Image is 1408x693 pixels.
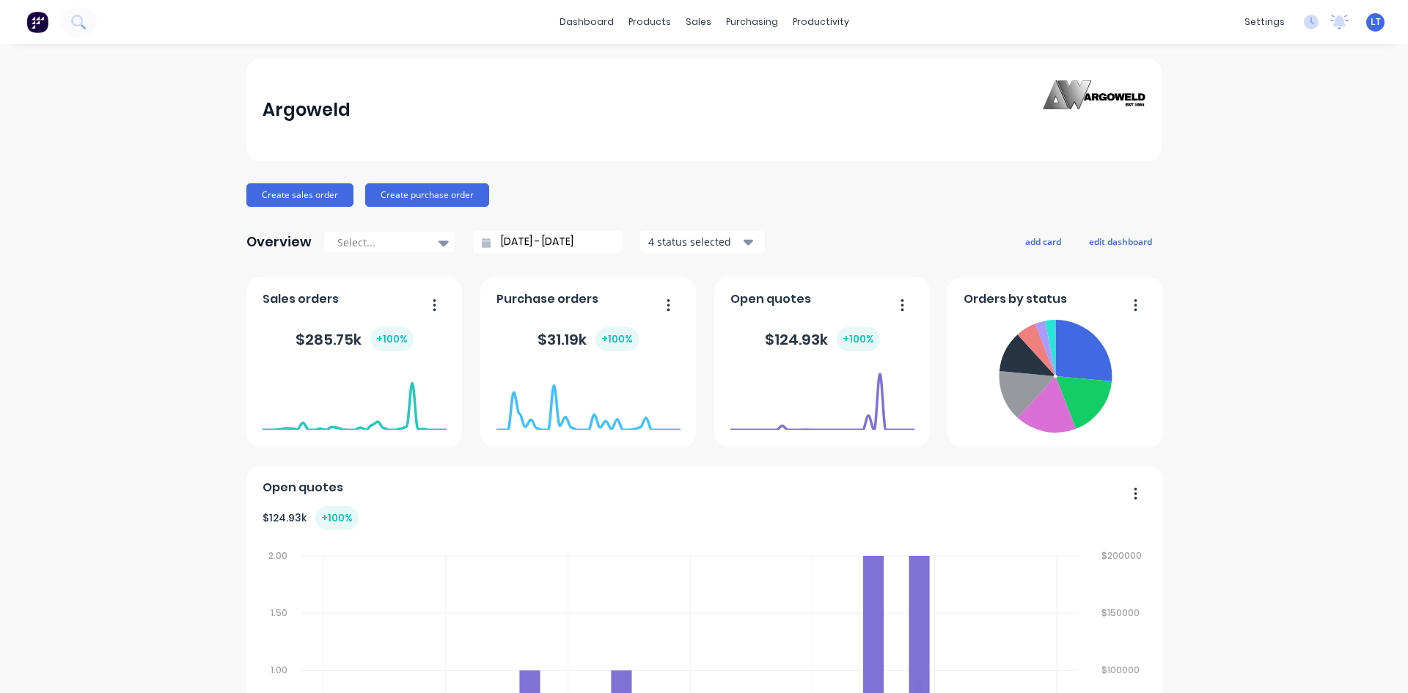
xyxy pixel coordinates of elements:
[719,11,785,33] div: purchasing
[268,549,287,562] tspan: 2.00
[270,664,287,676] tspan: 1.00
[538,327,639,351] div: $ 31.19k
[595,327,639,351] div: + 100 %
[1102,664,1140,676] tspan: $100000
[263,506,359,530] div: $ 124.93k
[496,290,598,308] span: Purchase orders
[837,327,880,351] div: + 100 %
[296,327,414,351] div: $ 285.75k
[1102,606,1140,619] tspan: $150000
[263,95,351,125] div: Argoweld
[263,290,339,308] span: Sales orders
[1102,549,1143,562] tspan: $200000
[765,327,880,351] div: $ 124.93k
[270,606,287,619] tspan: 1.50
[1371,15,1381,29] span: LT
[640,231,765,253] button: 4 status selected
[552,11,621,33] a: dashboard
[730,290,811,308] span: Open quotes
[26,11,48,33] img: Factory
[1079,232,1162,251] button: edit dashboard
[785,11,857,33] div: productivity
[648,234,741,249] div: 4 status selected
[1043,80,1145,141] img: Argoweld
[365,183,489,207] button: Create purchase order
[315,506,359,530] div: + 100 %
[370,327,414,351] div: + 100 %
[1237,11,1292,33] div: settings
[678,11,719,33] div: sales
[1016,232,1071,251] button: add card
[621,11,678,33] div: products
[964,290,1067,308] span: Orders by status
[246,227,312,257] div: Overview
[246,183,353,207] button: Create sales order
